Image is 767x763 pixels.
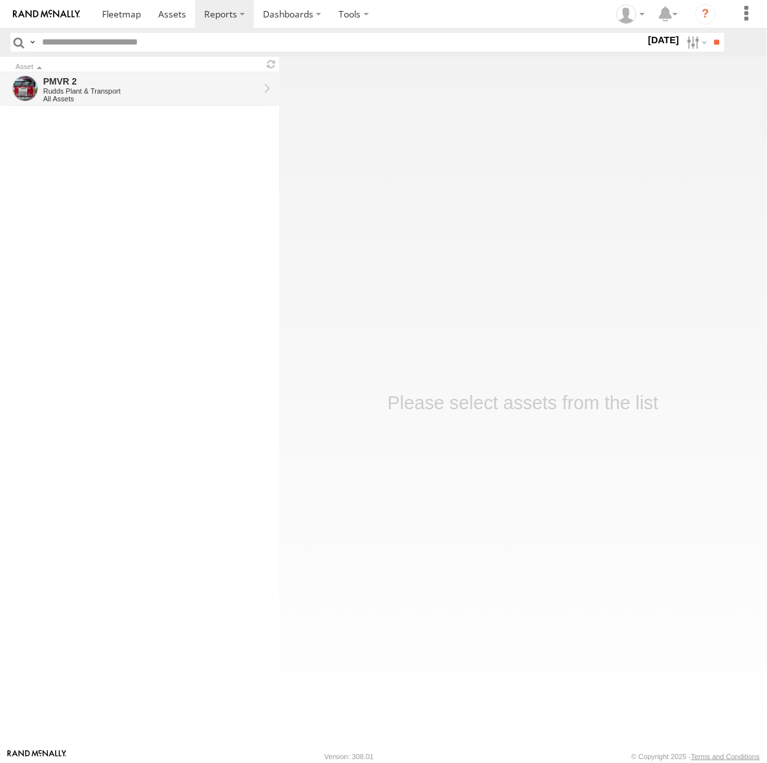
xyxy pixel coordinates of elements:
span: Refresh [264,58,279,70]
div: All Assets [43,95,259,103]
div: Rudds Plant & Transport [43,87,259,95]
div: Click to Sort [16,64,258,70]
a: Visit our Website [7,750,67,763]
label: [DATE] [646,33,682,47]
div: Michael Rudd [612,5,649,24]
img: rand-logo.svg [13,10,80,19]
i: ? [695,4,716,25]
div: © Copyright 2025 - [631,753,760,760]
label: Search Filter Options [682,33,709,52]
a: Terms and Conditions [691,753,760,760]
div: Version: 308.01 [324,753,373,760]
label: Search Query [27,33,37,52]
div: PMVR 2 - View Asset History [43,76,259,87]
